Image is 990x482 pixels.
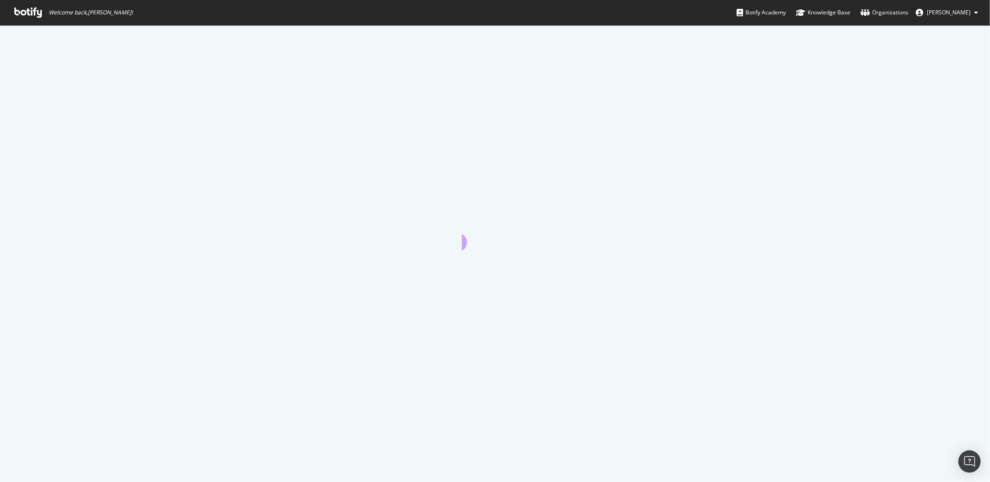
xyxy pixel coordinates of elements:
[796,8,850,17] div: Knowledge Base
[908,5,985,20] button: [PERSON_NAME]
[737,8,786,17] div: Botify Academy
[958,450,981,473] div: Open Intercom Messenger
[861,8,908,17] div: Organizations
[49,9,133,16] span: Welcome back, [PERSON_NAME] !
[927,8,971,16] span: Olivier Job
